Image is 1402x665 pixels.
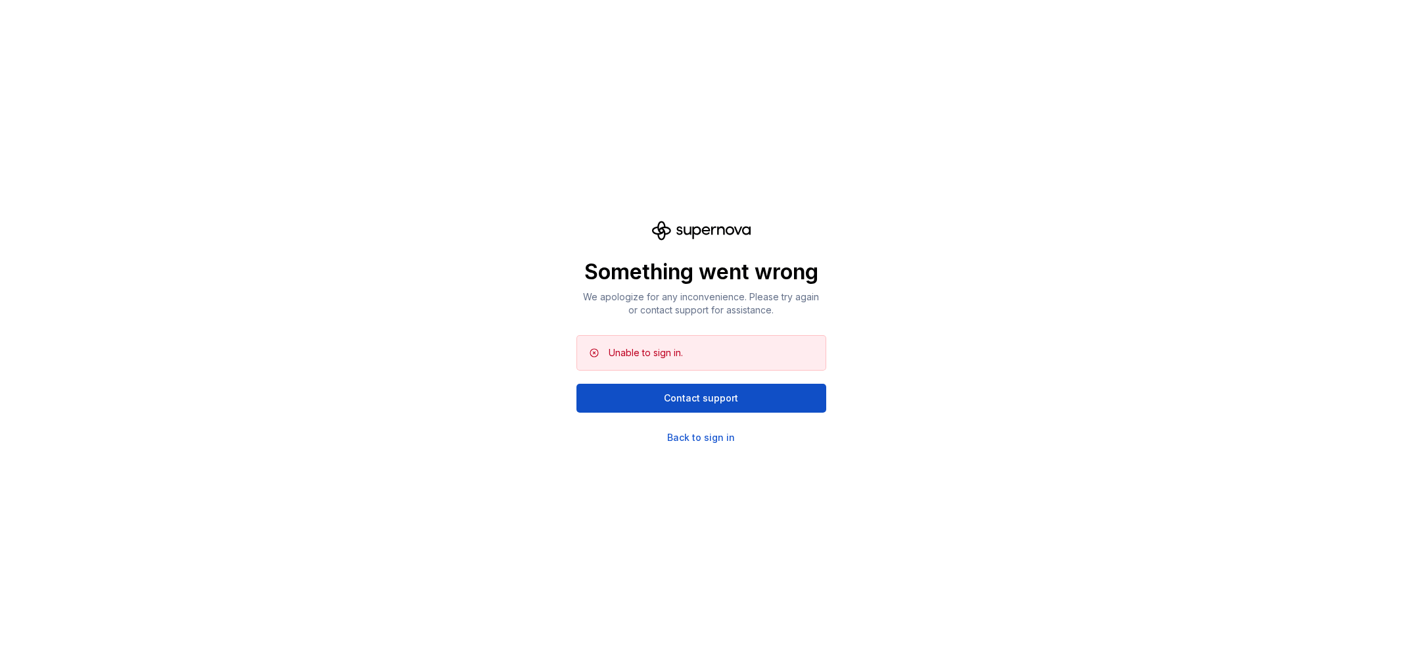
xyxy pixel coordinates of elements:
[576,384,826,413] button: Contact support
[576,259,826,285] p: Something went wrong
[576,290,826,317] p: We apologize for any inconvenience. Please try again or contact support for assistance.
[667,431,735,444] a: Back to sign in
[664,392,738,405] span: Contact support
[609,346,683,359] div: Unable to sign in.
